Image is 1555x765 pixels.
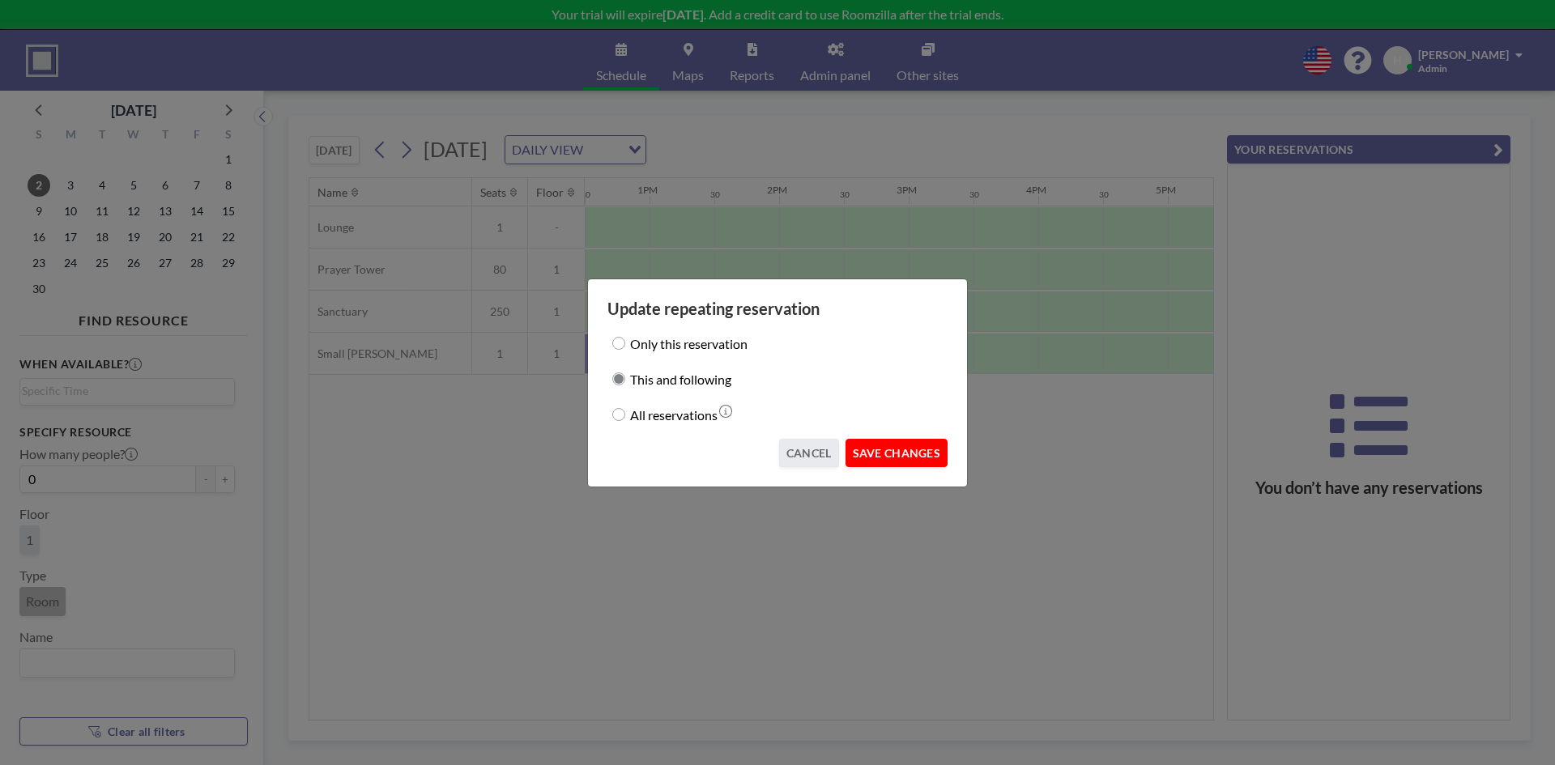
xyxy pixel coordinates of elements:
[630,403,718,426] label: All reservations
[607,299,948,319] h3: Update repeating reservation
[846,439,948,467] button: SAVE CHANGES
[779,439,839,467] button: CANCEL
[630,332,748,355] label: Only this reservation
[630,368,731,390] label: This and following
